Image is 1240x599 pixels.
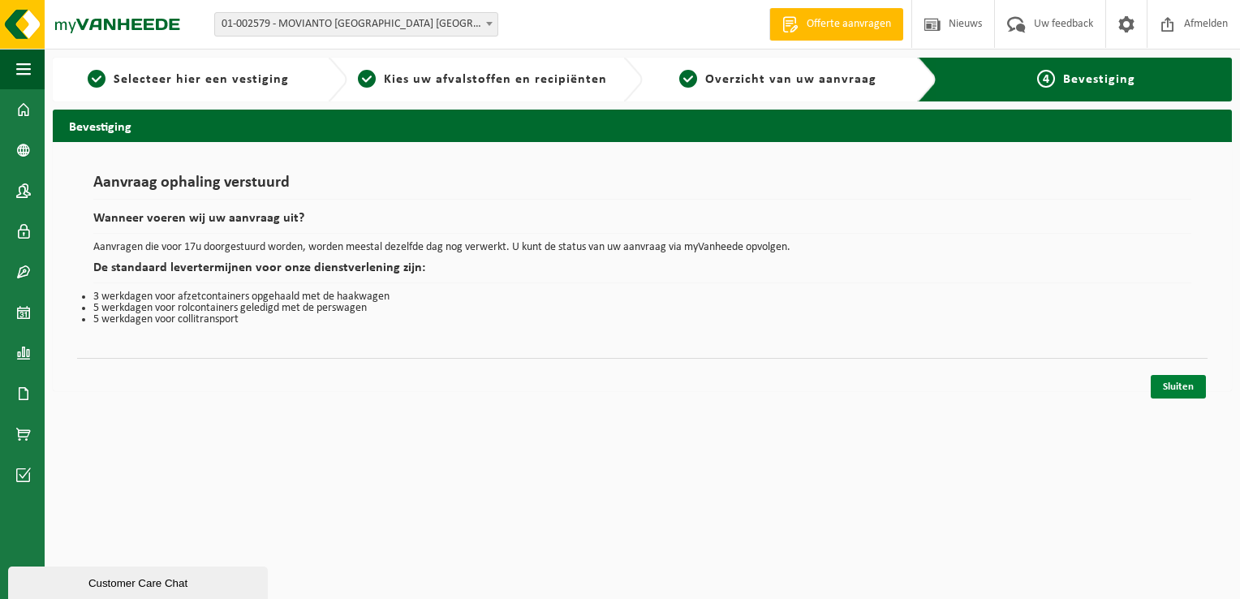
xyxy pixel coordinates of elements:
span: 2 [358,70,376,88]
span: Selecteer hier een vestiging [114,73,289,86]
span: 01-002579 - MOVIANTO BELGIUM NV - EREMBODEGEM [214,12,498,37]
p: Aanvragen die voor 17u doorgestuurd worden, worden meestal dezelfde dag nog verwerkt. U kunt de s... [93,242,1191,253]
h2: Wanneer voeren wij uw aanvraag uit? [93,212,1191,234]
span: Overzicht van uw aanvraag [705,73,876,86]
li: 5 werkdagen voor rolcontainers geledigd met de perswagen [93,303,1191,314]
h1: Aanvraag ophaling verstuurd [93,175,1191,200]
span: Kies uw afvalstoffen en recipiënten [384,73,607,86]
span: Offerte aanvragen [803,16,895,32]
span: 4 [1037,70,1055,88]
span: 3 [679,70,697,88]
a: 2Kies uw afvalstoffen en recipiënten [355,70,609,89]
a: 3Overzicht van uw aanvraag [651,70,905,89]
span: 1 [88,70,105,88]
a: Sluiten [1151,375,1206,399]
span: Bevestiging [1063,73,1135,86]
a: 1Selecteer hier een vestiging [61,70,315,89]
li: 5 werkdagen voor collitransport [93,314,1191,325]
li: 3 werkdagen voor afzetcontainers opgehaald met de haakwagen [93,291,1191,303]
h2: De standaard levertermijnen voor onze dienstverlening zijn: [93,261,1191,283]
a: Offerte aanvragen [769,8,903,41]
h2: Bevestiging [53,110,1232,141]
span: 01-002579 - MOVIANTO BELGIUM NV - EREMBODEGEM [215,13,497,36]
iframe: chat widget [8,563,271,599]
